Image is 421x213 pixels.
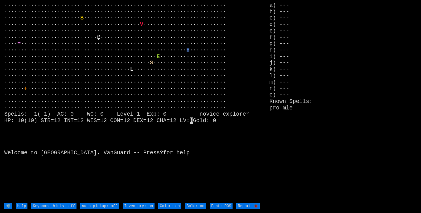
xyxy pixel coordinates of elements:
font: L [130,66,134,72]
input: Inventory: on [123,203,155,210]
larn: ··································································· ·····························... [4,2,270,202]
input: Help [16,203,28,210]
input: ⚙️ [4,203,12,210]
input: Report 🐞 [236,203,259,210]
font: E [157,53,160,60]
font: H [186,47,190,53]
input: Auto-pickup: off [80,203,119,210]
font: $ [80,15,84,21]
font: = [18,40,21,47]
input: Font: DOS [210,203,233,210]
font: @ [97,34,100,40]
font: + [24,85,27,92]
input: Keyboard hints: off [31,203,76,210]
stats: a) --- b) --- c) --- d) --- e) --- f) --- g) --- h) --- i) --- j) --- k) --- l) --- m) --- n) ---... [270,2,417,202]
font: V [140,21,143,28]
input: Bold: on [185,203,206,210]
mark: H [190,117,193,124]
input: Color: on [158,203,181,210]
font: S [150,60,153,66]
b: ? [160,150,163,156]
